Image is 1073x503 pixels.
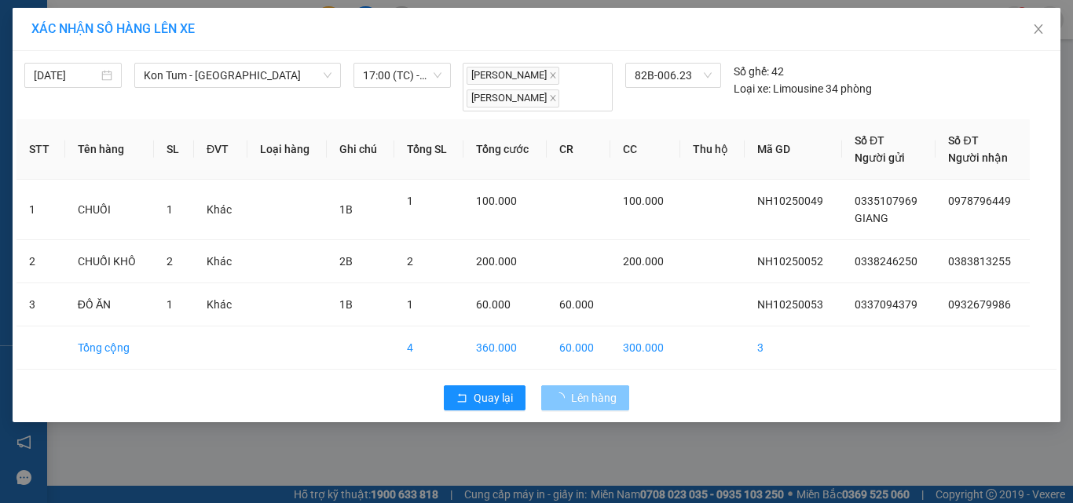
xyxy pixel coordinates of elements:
[549,71,557,79] span: close
[463,326,547,370] td: 360.000
[757,298,823,311] span: NH10250053
[16,283,65,326] td: 3
[194,240,247,283] td: Khác
[554,392,571,403] span: loading
[476,195,517,207] span: 100.000
[948,151,1008,164] span: Người nhận
[680,119,745,180] th: Thu hộ
[154,119,194,180] th: SL
[13,13,123,51] div: BX Ngọc Hồi - Kon Tum
[610,326,681,370] td: 300.000
[407,298,413,311] span: 1
[407,255,413,268] span: 2
[167,203,173,216] span: 1
[13,114,261,133] div: Tên hàng: GÀ ( : 1 )
[167,298,173,311] span: 1
[745,119,842,180] th: Mã GD
[134,32,261,54] div: 0707765333
[855,134,884,147] span: Số ĐT
[855,195,917,207] span: 0335107969
[476,255,517,268] span: 200.000
[34,67,98,84] input: 13/10/2025
[144,64,331,87] span: Kon Tum - Sài Gòn
[757,195,823,207] span: NH10250049
[13,15,38,31] span: Gửi:
[757,255,823,268] span: NH10250052
[339,255,353,268] span: 2B
[394,326,463,370] td: 4
[13,51,123,73] div: 0865855171
[855,151,905,164] span: Người gửi
[467,67,559,85] span: [PERSON_NAME]
[65,180,154,240] td: CHUỐI
[476,298,511,311] span: 60.000
[547,119,610,180] th: CR
[16,119,65,180] th: STT
[339,298,353,311] span: 1B
[1016,8,1060,52] button: Close
[134,13,261,32] div: BX Huế
[855,255,917,268] span: 0338246250
[132,86,154,103] span: CC :
[65,119,154,180] th: Tên hàng
[571,389,617,406] span: Lên hàng
[623,255,664,268] span: 200.000
[948,134,978,147] span: Số ĐT
[623,195,664,207] span: 100.000
[407,195,413,207] span: 1
[65,326,154,370] td: Tổng cộng
[65,283,154,326] td: ĐỒ ĂN
[635,64,712,87] span: 82B-006.23
[463,119,547,180] th: Tổng cước
[127,112,148,134] span: SL
[547,326,610,370] td: 60.000
[948,298,1011,311] span: 0932679986
[948,255,1011,268] span: 0383813255
[134,15,172,31] span: Nhận:
[16,180,65,240] td: 1
[194,119,247,180] th: ĐVT
[734,80,771,97] span: Loại xe:
[444,385,526,410] button: rollbackQuay lại
[1032,23,1045,35] span: close
[194,180,247,240] td: Khác
[745,326,842,370] td: 3
[549,94,557,102] span: close
[323,71,332,80] span: down
[31,21,195,36] span: XÁC NHẬN SỐ HÀNG LÊN XE
[327,119,394,180] th: Ghi chú
[16,240,65,283] td: 2
[194,283,247,326] td: Khác
[467,89,559,108] span: [PERSON_NAME]
[65,240,154,283] td: CHUỐI KHÔ
[167,255,173,268] span: 2
[855,212,888,224] span: GIANG
[734,63,784,80] div: 42
[855,298,917,311] span: 0337094379
[456,392,467,405] span: rollback
[948,195,1011,207] span: 0978796449
[363,64,441,87] span: 17:00 (TC) - 82B-006.23
[132,82,262,104] div: 100.000
[610,119,681,180] th: CC
[474,389,513,406] span: Quay lại
[394,119,463,180] th: Tổng SL
[559,298,594,311] span: 60.000
[734,80,872,97] div: Limousine 34 phòng
[339,203,353,216] span: 1B
[247,119,327,180] th: Loại hàng
[541,385,629,410] button: Lên hàng
[734,63,769,80] span: Số ghế:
